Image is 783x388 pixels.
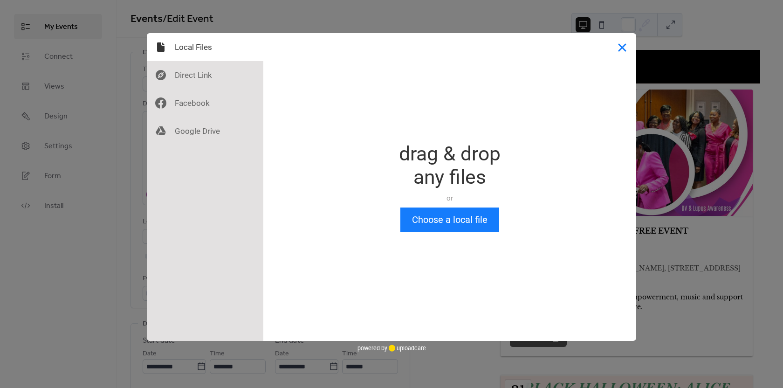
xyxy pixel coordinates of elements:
[147,117,263,145] div: Google Drive
[399,194,501,203] div: or
[147,33,263,61] div: Local Files
[400,208,499,232] button: Choose a local file
[357,341,426,355] div: powered by
[608,33,636,61] button: Close
[387,345,426,352] a: uploadcare
[399,142,501,189] div: drag & drop any files
[147,61,263,89] div: Direct Link
[147,89,263,117] div: Facebook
